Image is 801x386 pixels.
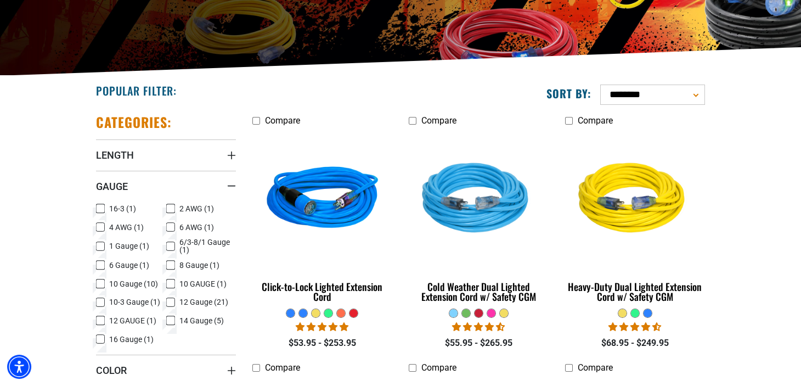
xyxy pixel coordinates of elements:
[252,337,392,350] div: $53.95 - $253.95
[421,362,456,373] span: Compare
[578,362,613,373] span: Compare
[265,362,300,373] span: Compare
[179,205,214,212] span: 2 AWG (1)
[96,149,134,161] span: Length
[179,317,224,325] span: 14 Gauge (5)
[109,317,156,325] span: 12 GAUGE (1)
[96,171,236,202] summary: Gauge
[546,86,591,100] label: Sort by:
[421,115,456,126] span: Compare
[565,282,705,301] div: Heavy-Duty Dual Lighted Extension Cord w/ Safety CGM
[109,223,144,231] span: 4 AWG (1)
[179,298,228,306] span: 12 Gauge (21)
[578,115,613,126] span: Compare
[179,223,214,231] span: 6 AWG (1)
[96,83,177,98] h2: Popular Filter:
[109,261,149,269] span: 6 Gauge (1)
[109,298,160,306] span: 10-3 Gauge (1)
[96,355,236,385] summary: Color
[179,280,227,288] span: 10 GAUGE (1)
[7,355,31,379] div: Accessibility Menu
[179,261,219,269] span: 8 Gauge (1)
[253,137,392,263] img: blue
[252,282,392,301] div: Click-to-Lock Lighted Extension Cord
[96,364,127,377] span: Color
[296,322,348,332] span: 4.87 stars
[109,205,136,212] span: 16-3 (1)
[265,115,300,126] span: Compare
[409,337,549,350] div: $55.95 - $265.95
[565,131,705,308] a: yellow Heavy-Duty Dual Lighted Extension Cord w/ Safety CGM
[565,337,705,350] div: $68.95 - $249.95
[109,242,149,250] span: 1 Gauge (1)
[252,131,392,308] a: blue Click-to-Lock Lighted Extension Cord
[96,114,172,131] h2: Categories:
[109,280,158,288] span: 10 Gauge (10)
[452,322,505,332] span: 4.62 stars
[179,238,232,254] span: 6/3-8/1 Gauge (1)
[109,335,154,343] span: 16 Gauge (1)
[409,131,549,308] a: Light Blue Cold Weather Dual Lighted Extension Cord w/ Safety CGM
[409,282,549,301] div: Cold Weather Dual Lighted Extension Cord w/ Safety CGM
[608,322,661,332] span: 4.64 stars
[566,137,704,263] img: yellow
[96,139,236,170] summary: Length
[96,180,128,193] span: Gauge
[409,137,548,263] img: Light Blue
